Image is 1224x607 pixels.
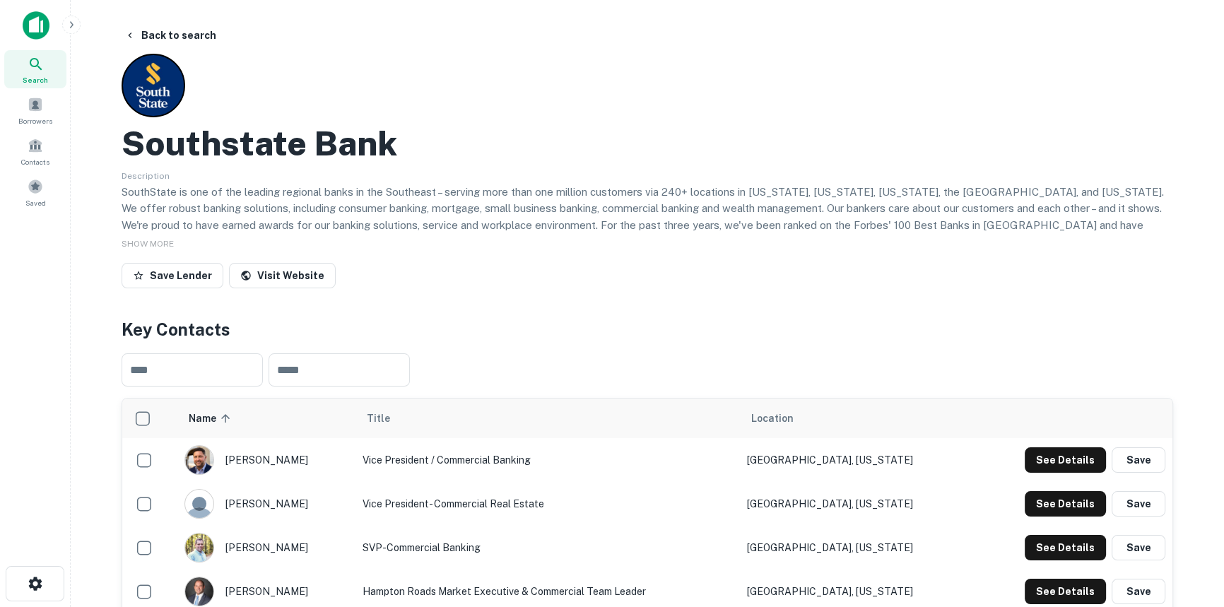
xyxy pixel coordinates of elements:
button: Back to search [119,23,222,48]
span: Name [189,410,235,427]
th: Location [739,399,972,438]
td: Vice President- Commercial Real Estate [355,482,739,526]
a: Borrowers [4,91,66,129]
button: Save [1112,579,1165,604]
span: SHOW MORE [122,239,174,249]
th: Title [355,399,739,438]
button: Save [1112,491,1165,517]
button: Save Lender [122,263,223,288]
a: Visit Website [229,263,336,288]
a: Saved [4,173,66,211]
img: 9c8pery4andzj6ohjkjp54ma2 [185,490,213,518]
span: Borrowers [18,115,52,126]
span: Description [122,171,170,181]
h2: Southstate Bank [122,123,397,164]
p: SouthState is one of the leading regional banks in the Southeast – serving more than one million ... [122,184,1173,267]
img: 1677596614459 [185,446,213,474]
a: Contacts [4,132,66,170]
img: 1541868831153 [185,534,213,562]
div: [PERSON_NAME] [184,577,348,606]
img: 1661972728861 [185,577,213,606]
div: [PERSON_NAME] [184,533,348,562]
td: [GEOGRAPHIC_DATA], [US_STATE] [739,526,972,570]
button: See Details [1025,535,1106,560]
h4: Key Contacts [122,317,1173,342]
td: [GEOGRAPHIC_DATA], [US_STATE] [739,482,972,526]
th: Name [177,399,355,438]
span: Location [751,410,793,427]
span: Saved [25,197,46,208]
a: Search [4,50,66,88]
button: See Details [1025,447,1106,473]
span: Title [366,410,408,427]
iframe: Chat Widget [1153,494,1224,562]
button: Save [1112,535,1165,560]
div: [PERSON_NAME] [184,445,348,475]
div: [PERSON_NAME] [184,489,348,519]
td: [GEOGRAPHIC_DATA], [US_STATE] [739,438,972,482]
button: Save [1112,447,1165,473]
img: capitalize-icon.png [23,11,49,40]
button: See Details [1025,579,1106,604]
td: Vice President / Commercial Banking [355,438,739,482]
button: See Details [1025,491,1106,517]
span: Contacts [21,156,49,167]
span: Search [23,74,48,86]
td: SVP-Commercial Banking [355,526,739,570]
